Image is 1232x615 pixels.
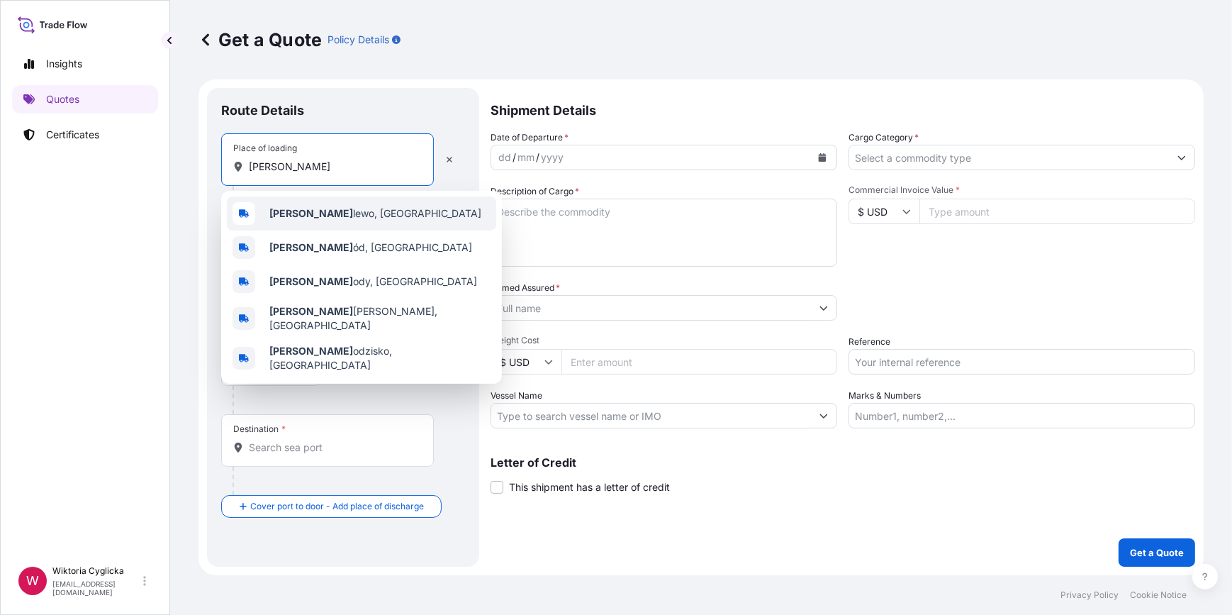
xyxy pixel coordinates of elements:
p: Shipment Details [491,88,1195,131]
div: / [536,149,539,166]
b: [PERSON_NAME] [269,275,353,287]
p: Privacy Policy [1060,589,1119,601]
button: Show suggestions [1169,145,1194,170]
p: [EMAIL_ADDRESS][DOMAIN_NAME] [52,580,140,597]
span: Date of Departure [491,131,569,145]
p: Certificates [46,128,99,142]
input: Number1, number2,... [849,403,1195,428]
label: Description of Cargo [491,184,579,199]
b: [PERSON_NAME] [269,241,353,253]
input: Full name [491,295,811,321]
p: Wiktoria Cyglicka [52,565,140,577]
input: Your internal reference [849,349,1195,375]
label: Reference [849,335,890,349]
input: Type amount [919,199,1195,224]
p: Insights [46,57,82,71]
p: Cookie Notice [1130,589,1187,601]
b: [PERSON_NAME] [269,345,353,357]
label: Cargo Category [849,131,919,145]
input: Destination [249,441,416,455]
p: Policy Details [327,33,389,47]
div: year, [539,149,565,166]
p: Get a Quote [1130,545,1184,560]
button: Calendar [811,146,834,169]
span: ód, [GEOGRAPHIC_DATA] [269,240,472,255]
b: [PERSON_NAME] [269,305,353,317]
label: Marks & Numbers [849,389,921,403]
span: W [26,574,39,588]
span: odzisko, [GEOGRAPHIC_DATA] [269,344,491,372]
p: Get a Quote [198,28,322,51]
div: Show suggestions [221,191,502,384]
input: Type to search vessel name or IMO [491,403,811,428]
div: Destination [233,423,286,435]
span: This shipment has a letter of credit [509,480,670,494]
span: lewo, [GEOGRAPHIC_DATA] [269,206,481,221]
span: [PERSON_NAME], [GEOGRAPHIC_DATA] [269,304,491,333]
span: Commercial Invoice Value [849,184,1195,196]
div: month, [516,149,536,166]
div: day, [497,149,513,166]
label: Vessel Name [491,389,542,403]
label: Named Assured [491,281,560,295]
span: Cover port to door - Add place of discharge [250,499,424,514]
p: Quotes [46,92,79,106]
input: Enter amount [561,349,837,375]
p: Letter of Credit [491,457,1195,468]
span: ody, [GEOGRAPHIC_DATA] [269,275,477,289]
button: Show suggestions [811,295,836,321]
b: [PERSON_NAME] [269,207,353,219]
input: Place of loading [249,160,416,174]
input: Select a commodity type [849,145,1169,170]
button: Show suggestions [811,403,836,428]
span: Freight Cost [491,335,837,346]
div: Place of loading [233,143,297,154]
div: / [513,149,516,166]
p: Route Details [221,102,304,119]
